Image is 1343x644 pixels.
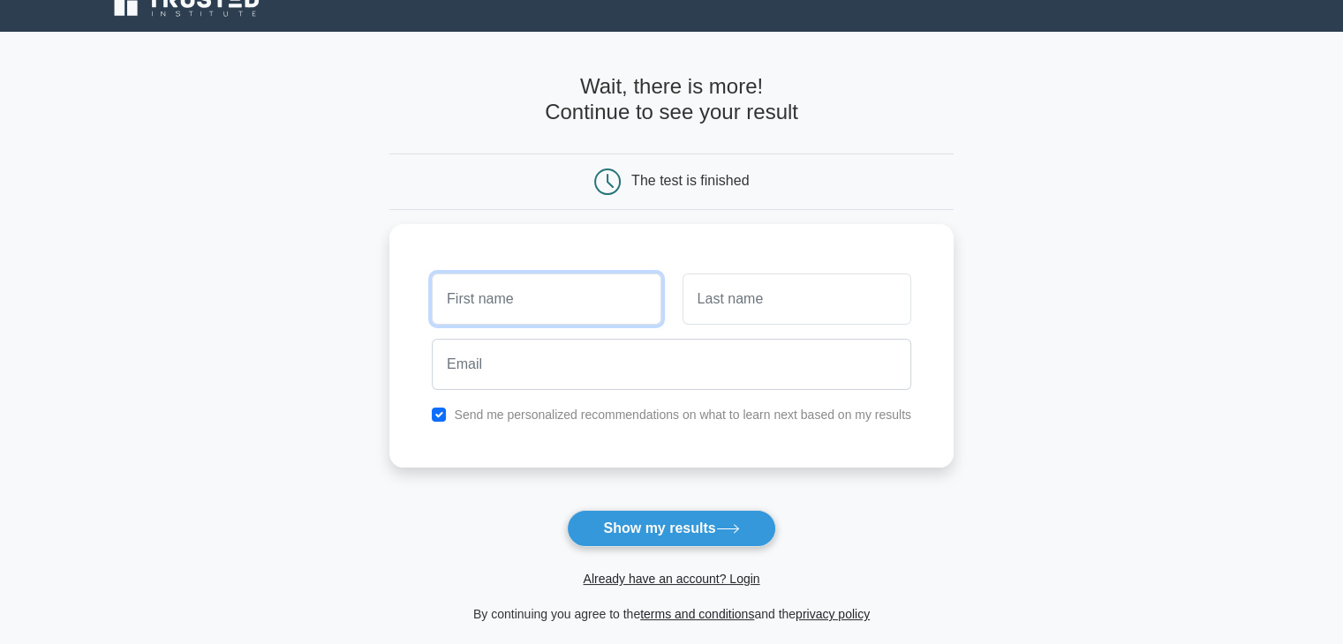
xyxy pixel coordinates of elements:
[432,273,660,325] input: First name
[567,510,775,547] button: Show my results
[796,607,870,621] a: privacy policy
[379,603,964,625] div: By continuing you agree to the and the
[583,572,759,586] a: Already have an account? Login
[683,273,911,325] input: Last name
[640,607,754,621] a: terms and conditions
[389,74,954,125] h4: Wait, there is more! Continue to see your result
[454,408,911,422] label: Send me personalized recommendations on what to learn next based on my results
[432,339,911,390] input: Email
[631,173,749,188] div: The test is finished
